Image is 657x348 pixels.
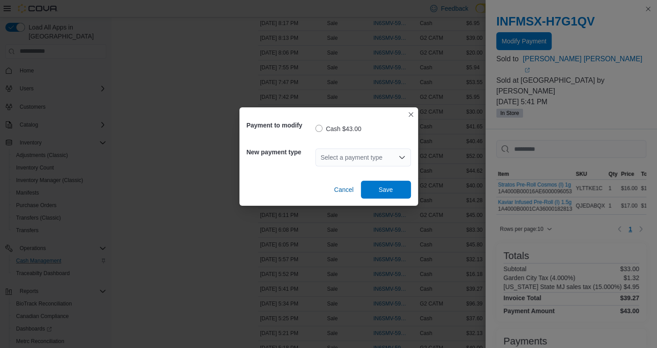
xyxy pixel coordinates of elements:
button: Open list of options [398,154,406,161]
button: Cancel [331,181,357,199]
h5: New payment type [247,143,314,161]
label: Cash $43.00 [315,123,361,134]
button: Closes this modal window [406,109,416,120]
input: Accessible screen reader label [321,152,322,163]
span: Save [379,185,393,194]
button: Save [361,181,411,199]
span: Cancel [334,185,354,194]
h5: Payment to modify [247,116,314,134]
